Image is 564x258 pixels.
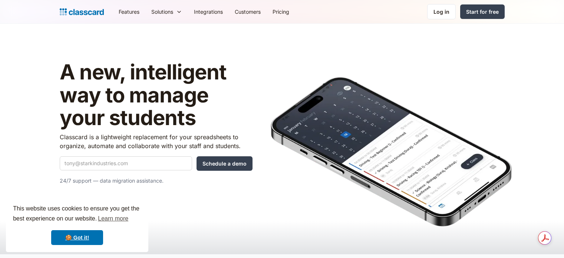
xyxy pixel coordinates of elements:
a: Log in [427,4,456,19]
a: Integrations [188,3,229,20]
form: Quick Demo Form [60,156,253,171]
a: Features [113,3,145,20]
div: cookieconsent [6,197,148,252]
input: Schedule a demo [197,156,253,171]
p: Classcard is a lightweight replacement for your spreadsheets to organize, automate and collaborat... [60,133,253,150]
span: This website uses cookies to ensure you get the best experience on our website. [13,204,141,224]
p: 24/7 support — data migration assistance. [60,176,253,185]
a: learn more about cookies [97,213,129,224]
a: dismiss cookie message [51,230,103,245]
a: Logo [60,7,104,17]
div: Solutions [151,8,173,16]
div: Start for free [466,8,499,16]
a: Start for free [460,4,505,19]
h1: A new, intelligent way to manage your students [60,61,253,130]
a: Customers [229,3,267,20]
input: tony@starkindustries.com [60,156,192,170]
div: Solutions [145,3,188,20]
div: Log in [433,8,449,16]
a: Pricing [267,3,295,20]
